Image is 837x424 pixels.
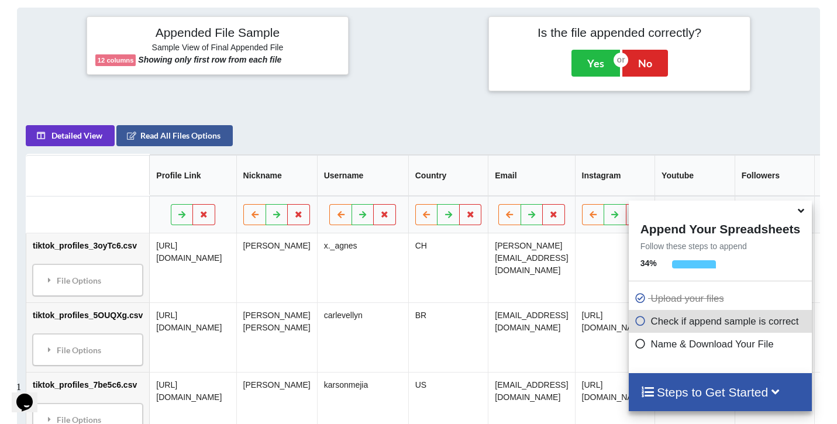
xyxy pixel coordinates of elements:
th: Username [316,155,408,196]
b: 34 % [640,258,657,268]
h4: Append Your Spreadsheets [629,219,812,236]
iframe: chat widget [12,377,49,412]
td: [URL][DOMAIN_NAME] [149,302,236,372]
td: [URL][DOMAIN_NAME] [149,233,236,302]
th: Youtube [654,155,734,196]
button: No [622,50,668,77]
p: Check if append sample is correct [635,314,809,329]
th: Instagram [574,155,655,196]
td: [EMAIL_ADDRESS][DOMAIN_NAME] [488,302,574,372]
h6: Sample View of Final Appended File [95,43,340,54]
button: Read All Files Options [116,125,232,146]
th: Email [488,155,574,196]
td: tiktok_profiles_5OUQXg.csv [26,302,149,372]
b: 12 columns [98,57,134,64]
p: Name & Download Your File [635,337,809,351]
b: Showing only first row from each file [138,55,281,64]
td: [PERSON_NAME] [236,233,316,302]
h4: Steps to Get Started [640,385,800,399]
td: [PERSON_NAME] [PERSON_NAME] [236,302,316,372]
td: BR [408,302,488,372]
td: [URL][DOMAIN_NAME] [574,302,655,372]
td: CH [408,233,488,302]
th: Country [408,155,488,196]
td: x._agnes [316,233,408,302]
td: tiktok_profiles_3oyTc6.csv [26,233,149,302]
p: Upload your files [635,291,809,306]
button: Detailed View [25,125,114,146]
th: Nickname [236,155,316,196]
td: carlevellyn [316,302,408,372]
h4: Appended File Sample [95,25,340,42]
p: Follow these steps to append [629,240,812,252]
td: [PERSON_NAME][EMAIL_ADDRESS][DOMAIN_NAME] [488,233,574,302]
div: File Options [36,268,139,292]
th: Profile Link [149,155,236,196]
button: Yes [571,50,620,77]
th: Followers [734,155,814,196]
h4: Is the file appended correctly? [497,25,742,40]
div: File Options [36,337,139,362]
